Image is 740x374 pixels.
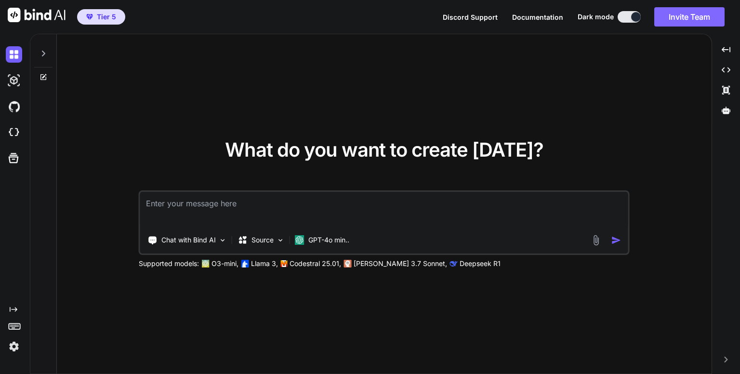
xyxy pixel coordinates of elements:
[211,259,238,268] p: O3-mini,
[6,124,22,141] img: cloudideIcon
[8,8,66,22] img: Bind AI
[86,14,93,20] img: premium
[450,260,458,267] img: claude
[219,236,227,244] img: Pick Tools
[97,12,116,22] span: Tier 5
[354,259,447,268] p: [PERSON_NAME] 3.7 Sonnet,
[6,46,22,63] img: darkChat
[202,260,210,267] img: GPT-4
[460,259,501,268] p: Deepseek R1
[241,260,249,267] img: Llama2
[591,235,602,246] img: attachment
[225,138,543,161] span: What do you want to create [DATE]?
[251,235,274,245] p: Source
[139,259,199,268] p: Supported models:
[344,260,352,267] img: claude
[295,235,304,245] img: GPT-4o mini
[77,9,125,25] button: premiumTier 5
[443,13,498,21] span: Discord Support
[6,72,22,89] img: darkAi-studio
[161,235,216,245] p: Chat with Bind AI
[512,13,563,21] span: Documentation
[6,98,22,115] img: githubDark
[443,12,498,22] button: Discord Support
[251,259,278,268] p: Llama 3,
[281,260,288,267] img: Mistral-AI
[512,12,563,22] button: Documentation
[290,259,341,268] p: Codestral 25.01,
[654,7,725,27] button: Invite Team
[308,235,349,245] p: GPT-4o min..
[611,235,621,245] img: icon
[578,12,614,22] span: Dark mode
[6,338,22,355] img: settings
[277,236,285,244] img: Pick Models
